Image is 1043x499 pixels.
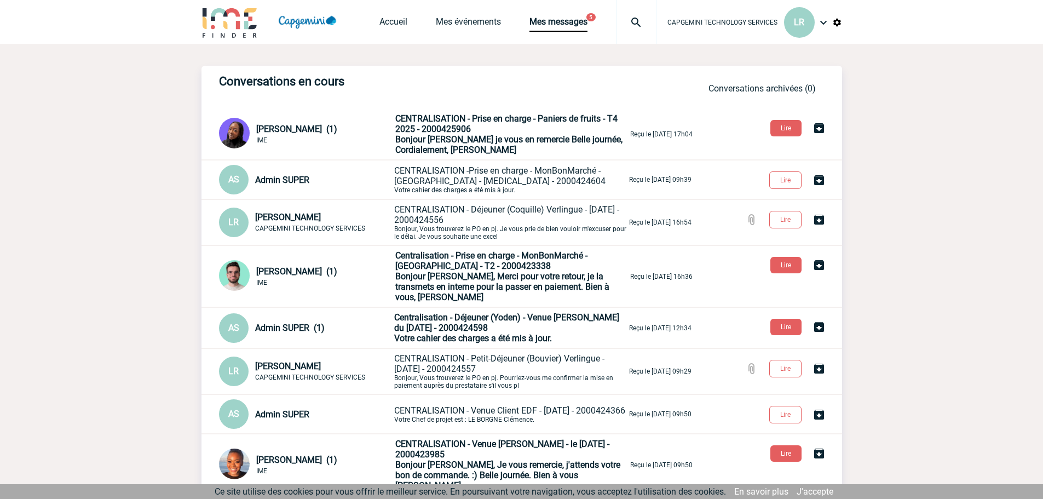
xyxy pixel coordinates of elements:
[630,130,693,138] p: Reçu le [DATE] 17h04
[219,128,693,139] a: [PERSON_NAME] (1) IME CENTRALISATION - Prise en charge - Paniers de fruits - T4 2025 - 2000425906...
[395,250,587,271] span: Centralisation - Prise en charge - MonBonMarché - [GEOGRAPHIC_DATA] - T2 - 2000423338
[394,165,627,194] p: Votre cahier des charges a été mis à jour.
[201,7,258,38] img: IME-Finder
[629,410,692,418] p: Reçu le [DATE] 09h50
[219,260,250,291] img: 121547-2.png
[770,319,802,335] button: Lire
[219,399,392,429] div: Conversation privée : Client - Agence
[812,447,826,460] img: Archiver la conversation
[762,448,812,458] a: Lire
[629,324,692,332] p: Reçu le [DATE] 12h34
[812,122,826,135] img: Archiver la conversation
[395,439,609,460] span: CENTRALISATION - Venue [PERSON_NAME] - le [DATE] - 2000423985
[812,408,826,421] img: Archiver la conversation
[586,13,596,21] button: 5
[219,165,392,194] div: Conversation privée : Client - Agence
[812,259,826,272] img: Archiver la conversation
[219,449,250,479] img: 123865-0.jpg
[529,16,587,32] a: Mes messages
[255,323,325,333] span: Admin SUPER (1)
[394,204,627,240] p: Bonjour, Vous trouverez le PO en pj. Je vous prie de bien vouloir m'excuser pour le délai. Je vou...
[394,165,606,186] span: CENTRALISATION -Prise en charge - MonBonMarché - [GEOGRAPHIC_DATA] - [MEDICAL_DATA] - 2000424604
[812,213,826,226] img: Archiver la conversation
[256,455,337,465] span: [PERSON_NAME] (1)
[770,445,802,462] button: Lire
[760,214,812,224] a: Lire
[395,271,609,302] span: Bonjour [PERSON_NAME], Merci pour votre retour, je la transmets en interne pour la passer en paie...
[219,118,393,151] div: Conversation privée : Client - Agence
[219,208,392,237] div: Conversation privée : Client - Agence
[219,271,693,281] a: [PERSON_NAME] (1) IME Centralisation - Prise en charge - MonBonMarché - [GEOGRAPHIC_DATA] - T2 - ...
[760,409,812,419] a: Lire
[769,360,802,377] button: Lire
[228,366,239,376] span: LR
[770,257,802,273] button: Lire
[255,409,309,420] span: Admin SUPER
[228,323,239,333] span: AS
[762,122,812,133] a: Lire
[256,124,337,134] span: [PERSON_NAME] (1)
[219,365,692,376] a: LR [PERSON_NAME] CAPGEMINI TECHNOLOGY SERVICES CENTRALISATION - Petit-Déjeuner (Bouvier) Verlingu...
[734,486,788,497] a: En savoir plus
[255,175,309,185] span: Admin SUPER
[794,17,804,27] span: LR
[629,219,692,226] p: Reçu le [DATE] 16h54
[228,409,239,419] span: AS
[219,74,548,88] h3: Conversations en cours
[219,449,393,481] div: Conversation privée : Client - Agence
[395,113,618,134] span: CENTRALISATION - Prise en charge - Paniers de fruits - T4 2025 - 2000425906
[630,461,693,469] p: Reçu le [DATE] 09h50
[762,259,812,269] a: Lire
[395,134,623,155] span: Bonjour [PERSON_NAME] je vous en remercie Belle journée, Cordialement, [PERSON_NAME]
[394,312,619,333] span: Centralisation - Déjeuner (Yoden) - Venue [PERSON_NAME] du [DATE] - 2000424598
[812,174,826,187] img: Archiver la conversation
[760,363,812,373] a: Lire
[708,83,816,94] a: Conversations archivées (0)
[256,467,267,475] span: IME
[394,333,552,343] span: Votre cahier des charges a été mis à jour.
[760,174,812,185] a: Lire
[219,459,693,469] a: [PERSON_NAME] (1) IME CENTRALISATION - Venue [PERSON_NAME] - le [DATE] - 2000423985Bonjour [PERSO...
[219,313,392,343] div: Conversation privée : Client - Agence
[667,19,777,26] span: CAPGEMINI TECHNOLOGY SERVICES
[769,211,802,228] button: Lire
[255,374,365,381] span: CAPGEMINI TECHNOLOGY SERVICES
[770,120,802,136] button: Lire
[256,279,267,286] span: IME
[228,174,239,185] span: AS
[219,260,393,293] div: Conversation privée : Client - Agence
[219,357,392,386] div: Conversation privée : Client - Agence
[219,174,692,184] a: AS Admin SUPER CENTRALISATION -Prise en charge - MonBonMarché - [GEOGRAPHIC_DATA] - [MEDICAL_DATA...
[436,16,501,32] a: Mes événements
[219,118,250,148] img: 131349-0.png
[215,486,726,497] span: Ce site utilise des cookies pour vous offrir le meilleur service. En poursuivant votre navigation...
[255,225,365,232] span: CAPGEMINI TECHNOLOGY SERVICES
[394,405,625,416] span: CENTRALISATION - Venue Client EDF - [DATE] - 2000424366
[629,176,692,183] p: Reçu le [DATE] 09h39
[797,486,833,497] a: J'accepte
[812,320,826,334] img: Archiver la conversation
[769,406,802,423] button: Lire
[219,216,692,227] a: LR [PERSON_NAME] CAPGEMINI TECHNOLOGY SERVICES CENTRALISATION - Déjeuner (Coquille) Verlingue - [...
[394,405,627,423] p: Votre Chef de projet est : LE BORGNE Clémence.
[769,171,802,189] button: Lire
[629,368,692,375] p: Reçu le [DATE] 09h29
[219,408,692,418] a: AS Admin SUPER CENTRALISATION - Venue Client EDF - [DATE] - 2000424366Votre Chef de projet est : ...
[394,204,619,225] span: CENTRALISATION - Déjeuner (Coquille) Verlingue - [DATE] - 2000424556
[255,361,321,371] span: [PERSON_NAME]
[219,322,692,332] a: AS Admin SUPER (1) Centralisation - Déjeuner (Yoden) - Venue [PERSON_NAME] du [DATE] - 2000424598...
[762,321,812,331] a: Lire
[394,353,627,389] p: Bonjour, Vous trouverez le PO en pj. Pourriez-vous me confirmer la mise en paiement auprès du pre...
[256,266,337,277] span: [PERSON_NAME] (1)
[394,353,604,374] span: CENTRALISATION - Petit-Déjeuner (Bouvier) Verlingue - [DATE] - 2000424557
[630,273,693,280] p: Reçu le [DATE] 16h36
[395,460,620,491] span: Bonjour [PERSON_NAME], Je vous remercie, j'attends votre bon de commande. :) Belle journée. Bien ...
[256,136,267,144] span: IME
[228,217,239,227] span: LR
[379,16,407,32] a: Accueil
[812,362,826,375] img: Archiver la conversation
[255,212,321,222] span: [PERSON_NAME]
